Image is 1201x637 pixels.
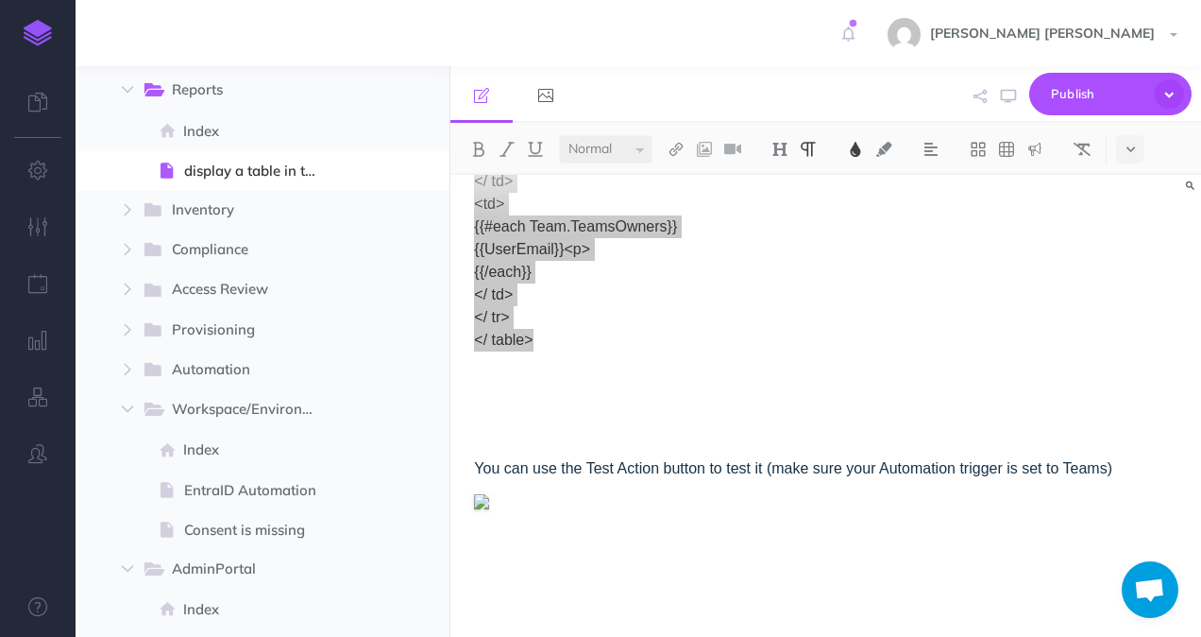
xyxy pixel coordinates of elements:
[183,439,336,461] span: Index
[172,78,308,103] span: Reports
[771,142,788,157] img: Headings dropdown button
[470,142,487,157] img: Bold button
[847,142,864,157] img: Text color button
[998,142,1015,157] img: Create table button
[875,142,892,157] img: Text background color button
[172,318,308,343] span: Provisioning
[499,142,516,157] img: Italic button
[24,20,52,46] img: logo-mark.svg
[172,398,338,422] span: Workspace/Environment/User Settings
[1029,73,1192,115] button: Publish
[184,479,336,502] span: EntraID Automation
[183,598,336,621] span: Index
[1026,142,1043,157] img: Callout dropdown menu button
[183,120,336,143] span: Index
[1074,142,1091,157] img: Clear styles button
[724,142,741,157] img: Add video button
[527,142,544,157] img: Underline button
[172,238,308,263] span: Compliance
[1122,561,1178,618] a: Open chat
[172,358,308,383] span: Automation
[184,160,336,182] span: display a table in the email
[184,519,336,542] span: Consent is missing
[474,494,489,509] img: attachment
[474,460,1112,476] span: You can use the Test Action button to test it (make sure your Automation trigger is set to Teams)
[172,198,308,223] span: Inventory
[1051,79,1145,109] span: Publish
[668,142,685,157] img: Link button
[922,142,939,157] img: Alignment dropdown menu button
[800,142,817,157] img: Paragraph button
[921,25,1164,42] span: [PERSON_NAME] [PERSON_NAME]
[172,278,308,302] span: Access Review
[888,18,921,51] img: 57114d1322782aa20b738b289db41284.jpg
[696,142,713,157] img: Add image button
[172,558,308,582] span: AdminPortal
